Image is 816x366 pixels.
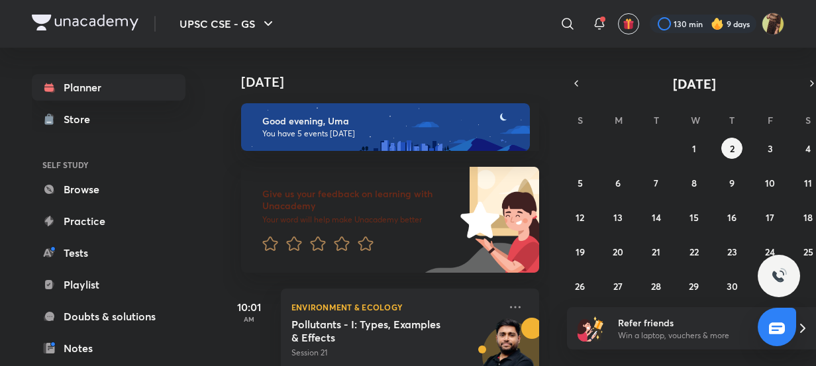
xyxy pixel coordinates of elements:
[691,114,700,126] abbr: Wednesday
[262,128,518,139] p: You have 5 events [DATE]
[615,177,621,189] abbr: October 6, 2025
[32,15,138,30] img: Company Logo
[721,275,742,297] button: October 30, 2025
[684,138,705,159] button: October 1, 2025
[32,154,185,176] h6: SELF STUDY
[618,316,781,330] h6: Refer friends
[684,206,705,228] button: October 15, 2025
[32,106,185,132] a: Store
[172,11,284,37] button: UPSC CSE - GS
[760,206,781,228] button: October 17, 2025
[654,114,659,126] abbr: Tuesday
[762,13,784,35] img: Uma Kumari Rajput
[689,246,699,258] abbr: October 22, 2025
[646,206,667,228] button: October 14, 2025
[652,211,661,224] abbr: October 14, 2025
[613,211,623,224] abbr: October 13, 2025
[805,114,811,126] abbr: Saturday
[691,177,697,189] abbr: October 8, 2025
[729,177,735,189] abbr: October 9, 2025
[727,246,737,258] abbr: October 23, 2025
[652,246,660,258] abbr: October 21, 2025
[654,177,658,189] abbr: October 7, 2025
[765,246,775,258] abbr: October 24, 2025
[613,246,623,258] abbr: October 20, 2025
[223,315,276,323] p: AM
[64,111,98,127] div: Store
[262,188,456,212] h6: Give us your feedback on learning with Unacademy
[689,280,699,293] abbr: October 29, 2025
[803,246,813,258] abbr: October 25, 2025
[578,177,583,189] abbr: October 5, 2025
[607,241,629,262] button: October 20, 2025
[729,114,735,126] abbr: Thursday
[805,142,811,155] abbr: October 4, 2025
[646,275,667,297] button: October 28, 2025
[768,142,773,155] abbr: October 3, 2025
[721,138,742,159] button: October 2, 2025
[570,275,591,297] button: October 26, 2025
[651,280,661,293] abbr: October 28, 2025
[727,280,738,293] abbr: October 30, 2025
[570,172,591,193] button: October 5, 2025
[241,103,530,151] img: evening
[32,208,185,234] a: Practice
[291,318,456,344] h5: Pollutants - I: Types, Examples & Effects
[241,74,552,90] h4: [DATE]
[646,241,667,262] button: October 21, 2025
[760,241,781,262] button: October 24, 2025
[576,211,584,224] abbr: October 12, 2025
[32,335,185,361] a: Notes
[262,214,456,225] p: Your word will help make Unacademy better
[570,241,591,262] button: October 19, 2025
[623,18,635,30] img: avatar
[575,280,585,293] abbr: October 26, 2025
[32,303,185,330] a: Doubts & solutions
[760,172,781,193] button: October 10, 2025
[607,275,629,297] button: October 27, 2025
[32,15,138,34] a: Company Logo
[32,74,185,101] a: Planner
[768,114,773,126] abbr: Friday
[803,211,813,224] abbr: October 18, 2025
[618,330,781,342] p: Win a laptop, vouchers & more
[32,271,185,298] a: Playlist
[613,280,623,293] abbr: October 27, 2025
[576,246,585,258] abbr: October 19, 2025
[607,172,629,193] button: October 6, 2025
[689,211,699,224] abbr: October 15, 2025
[765,177,775,189] abbr: October 10, 2025
[32,240,185,266] a: Tests
[291,299,499,315] p: Environment & Ecology
[804,177,812,189] abbr: October 11, 2025
[766,211,774,224] abbr: October 17, 2025
[32,176,185,203] a: Browse
[721,172,742,193] button: October 9, 2025
[771,268,787,284] img: ttu
[721,241,742,262] button: October 23, 2025
[262,115,518,127] h6: Good evening, Uma
[692,142,696,155] abbr: October 1, 2025
[721,206,742,228] button: October 16, 2025
[607,206,629,228] button: October 13, 2025
[586,74,803,93] button: [DATE]
[711,17,724,30] img: streak
[578,315,604,342] img: referral
[223,299,276,315] h5: 10:01
[730,142,735,155] abbr: October 2, 2025
[760,138,781,159] button: October 3, 2025
[570,206,591,228] button: October 12, 2025
[415,167,539,273] img: feedback_image
[684,275,705,297] button: October 29, 2025
[615,114,623,126] abbr: Monday
[618,13,639,34] button: avatar
[673,75,716,93] span: [DATE]
[727,211,737,224] abbr: October 16, 2025
[291,347,499,359] p: Session 21
[578,114,583,126] abbr: Sunday
[646,172,667,193] button: October 7, 2025
[684,172,705,193] button: October 8, 2025
[684,241,705,262] button: October 22, 2025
